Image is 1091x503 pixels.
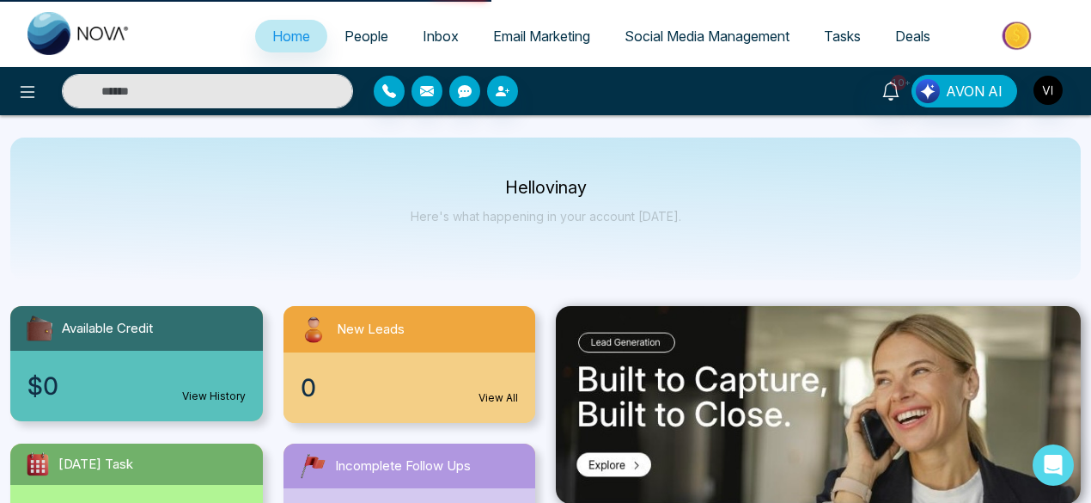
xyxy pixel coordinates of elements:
span: People [344,28,388,45]
img: todayTask.svg [24,451,52,478]
button: AVON AI [911,75,1017,107]
img: User Avatar [1033,76,1063,105]
span: New Leads [337,320,405,340]
a: View All [478,390,518,406]
span: Incomplete Follow Ups [335,457,471,476]
img: followUps.svg [297,451,328,482]
a: Deals [878,20,948,52]
img: newLeads.svg [297,313,330,346]
a: People [327,20,405,52]
img: Nova CRM Logo [27,12,131,55]
a: New Leads0View All [273,306,546,423]
span: 0 [301,370,316,406]
span: Home [272,28,310,45]
span: Email Marketing [493,28,590,45]
span: AVON AI [946,81,1003,101]
div: Open Intercom Messenger [1033,445,1074,486]
img: Lead Flow [916,79,940,103]
span: Tasks [824,28,861,45]
span: Inbox [423,28,459,45]
p: Hello vinay [411,181,681,195]
span: 10+ [891,75,906,90]
a: Email Marketing [476,20,607,52]
a: Inbox [405,20,476,52]
a: 10+ [870,75,911,105]
img: availableCredit.svg [24,313,55,344]
span: [DATE] Task [58,455,133,475]
img: Market-place.gif [956,16,1081,55]
a: Tasks [807,20,878,52]
span: Available Credit [62,319,153,339]
a: Social Media Management [607,20,807,52]
p: Here's what happening in your account [DATE]. [411,209,681,224]
span: Deals [895,28,930,45]
span: $0 [27,368,58,404]
span: Social Media Management [625,28,789,45]
a: View History [182,389,246,404]
a: Home [255,20,327,52]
